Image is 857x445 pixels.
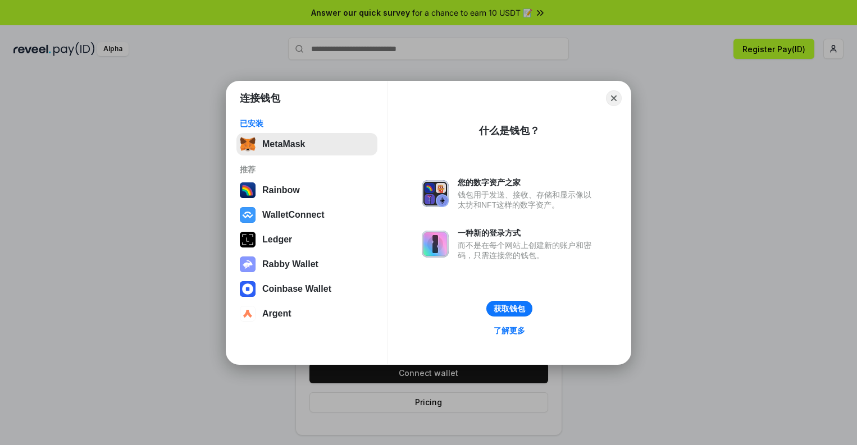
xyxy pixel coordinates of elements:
button: WalletConnect [236,204,377,226]
img: svg+xml,%3Csvg%20width%3D%22120%22%20height%3D%22120%22%20viewBox%3D%220%200%20120%20120%22%20fil... [240,182,256,198]
div: 而不是在每个网站上创建新的账户和密码，只需连接您的钱包。 [458,240,597,260]
img: svg+xml,%3Csvg%20xmlns%3D%22http%3A%2F%2Fwww.w3.org%2F2000%2Fsvg%22%20fill%3D%22none%22%20viewBox... [422,180,449,207]
a: 了解更多 [487,323,532,338]
img: svg+xml,%3Csvg%20fill%3D%22none%22%20height%3D%2233%22%20viewBox%3D%220%200%2035%2033%22%20width%... [240,136,256,152]
button: MetaMask [236,133,377,155]
button: Rabby Wallet [236,253,377,276]
div: Argent [262,309,291,319]
img: svg+xml,%3Csvg%20width%3D%2228%22%20height%3D%2228%22%20viewBox%3D%220%200%2028%2028%22%20fill%3D... [240,281,256,297]
div: Coinbase Wallet [262,284,331,294]
div: MetaMask [262,139,305,149]
div: 一种新的登录方式 [458,228,597,238]
img: svg+xml,%3Csvg%20xmlns%3D%22http%3A%2F%2Fwww.w3.org%2F2000%2Fsvg%22%20width%3D%2228%22%20height%3... [240,232,256,247]
img: svg+xml,%3Csvg%20xmlns%3D%22http%3A%2F%2Fwww.w3.org%2F2000%2Fsvg%22%20fill%3D%22none%22%20viewBox... [240,256,256,272]
div: WalletConnect [262,210,325,220]
button: 获取钱包 [486,301,532,316]
div: 什么是钱包？ [479,124,540,137]
button: Coinbase Wallet [236,278,377,300]
img: svg+xml,%3Csvg%20width%3D%2228%22%20height%3D%2228%22%20viewBox%3D%220%200%2028%2028%22%20fill%3D... [240,306,256,322]
h1: 连接钱包 [240,91,280,105]
img: svg+xml,%3Csvg%20width%3D%2228%22%20height%3D%2228%22%20viewBox%3D%220%200%2028%2028%22%20fill%3D... [240,207,256,223]
div: 钱包用于发送、接收、存储和显示像以太坊和NFT这样的数字资产。 [458,190,597,210]
div: 已安装 [240,118,374,129]
div: 了解更多 [494,325,525,336]
div: 您的数字资产之家 [458,177,597,187]
button: Argent [236,302,377,325]
button: Ledger [236,228,377,251]
button: Close [606,90,622,106]
div: Rainbow [262,185,300,195]
img: svg+xml,%3Csvg%20xmlns%3D%22http%3A%2F%2Fwww.w3.org%2F2000%2Fsvg%22%20fill%3D%22none%22%20viewBox... [422,231,449,258]
div: Ledger [262,235,292,245]
div: Rabby Wallet [262,259,318,269]
button: Rainbow [236,179,377,201]
div: 推荐 [240,164,374,175]
div: 获取钱包 [494,304,525,314]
